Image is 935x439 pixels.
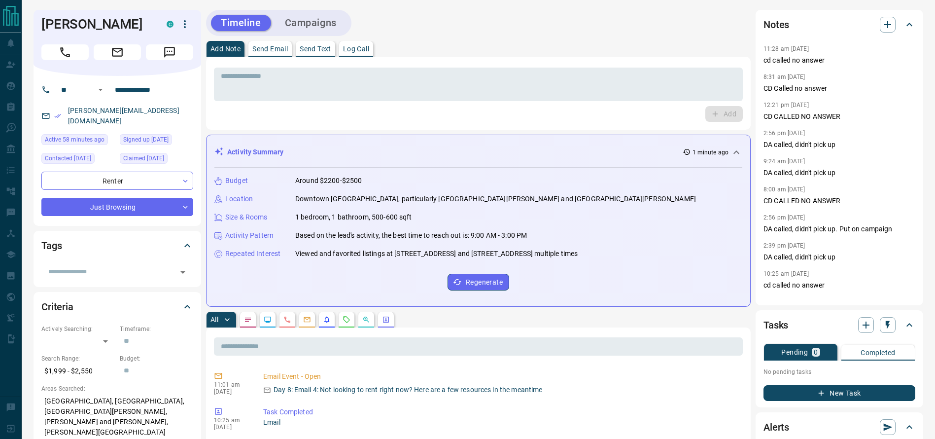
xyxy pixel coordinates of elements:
[225,230,274,241] p: Activity Pattern
[763,280,915,291] p: cd called no answer
[41,153,115,167] div: Thu Sep 11 2025
[362,316,370,324] svg: Opportunities
[763,130,805,137] p: 2:56 pm [DATE]
[323,316,331,324] svg: Listing Alerts
[763,140,915,150] p: DA called, didn't pick up
[763,111,915,122] p: CD CALLED NO ANSWER
[263,417,739,428] p: Email
[781,349,808,356] p: Pending
[763,415,915,439] div: Alerts
[763,385,915,401] button: New Task
[41,299,73,315] h2: Criteria
[41,363,115,379] p: $1,999 - $2,550
[763,242,805,249] p: 2:39 pm [DATE]
[45,135,104,145] span: Active 58 minutes ago
[763,270,809,277] p: 10:25 am [DATE]
[252,45,288,52] p: Send Email
[303,316,311,324] svg: Emails
[244,316,252,324] svg: Notes
[343,45,369,52] p: Log Call
[763,158,805,165] p: 9:24 am [DATE]
[763,186,805,193] p: 8:00 am [DATE]
[123,153,164,163] span: Claimed [DATE]
[275,15,346,31] button: Campaigns
[763,224,915,234] p: DA called, didn't pick up. Put on campaign
[120,354,193,363] p: Budget:
[227,147,283,157] p: Activity Summary
[763,365,915,379] p: No pending tasks
[120,153,193,167] div: Wed Jul 23 2025
[763,45,809,52] p: 11:28 am [DATE]
[283,316,291,324] svg: Calls
[763,298,809,305] p: 11:33 am [DATE]
[861,349,896,356] p: Completed
[225,212,268,222] p: Size & Rooms
[214,417,248,424] p: 10:25 am
[763,317,788,333] h2: Tasks
[123,135,169,145] span: Signed up [DATE]
[41,325,115,333] p: Actively Searching:
[167,21,173,28] div: condos.ca
[763,55,915,66] p: cd called no answer
[763,168,915,178] p: DA called, didn't pick up
[225,194,253,204] p: Location
[214,424,248,431] p: [DATE]
[295,176,362,186] p: Around $2200-$2500
[295,230,527,241] p: Based on the lead's activity, the best time to reach out is: 9:00 AM - 3:00 PM
[274,385,542,395] p: Day 8: Email 4: Not looking to rent right now? Here are a few resources in the meantime
[211,15,271,31] button: Timeline
[763,102,809,109] p: 12:21 pm [DATE]
[448,274,509,291] button: Regenerate
[120,134,193,148] div: Wed Jul 23 2025
[300,45,331,52] p: Send Text
[693,148,728,157] p: 1 minute ago
[54,112,61,119] svg: Email Verified
[295,249,578,259] p: Viewed and favorited listings at [STREET_ADDRESS] and [STREET_ADDRESS] multiple times
[45,153,91,163] span: Contacted [DATE]
[763,252,915,262] p: DA called, didn't pick up
[763,214,805,221] p: 2:56 pm [DATE]
[814,349,818,356] p: 0
[41,198,193,216] div: Just Browsing
[41,172,193,190] div: Renter
[41,238,62,254] h2: Tags
[295,212,412,222] p: 1 bedroom, 1 bathroom, 500-600 sqft
[225,249,280,259] p: Repeated Interest
[264,316,272,324] svg: Lead Browsing Activity
[763,313,915,337] div: Tasks
[763,13,915,37] div: Notes
[41,16,152,32] h1: [PERSON_NAME]
[225,176,248,186] p: Budget
[210,316,218,323] p: All
[763,196,915,206] p: CD CALLED NO ANSWER
[763,73,805,80] p: 8:31 am [DATE]
[263,371,739,382] p: Email Event - Open
[41,234,193,257] div: Tags
[763,17,789,33] h2: Notes
[146,44,193,60] span: Message
[214,381,248,388] p: 11:01 am
[210,45,241,52] p: Add Note
[176,265,190,279] button: Open
[95,84,106,96] button: Open
[295,194,696,204] p: Downtown [GEOGRAPHIC_DATA], particularly [GEOGRAPHIC_DATA][PERSON_NAME] and [GEOGRAPHIC_DATA][PER...
[263,407,739,417] p: Task Completed
[94,44,141,60] span: Email
[214,388,248,395] p: [DATE]
[41,384,193,393] p: Areas Searched:
[68,107,179,125] a: [PERSON_NAME][EMAIL_ADDRESS][DOMAIN_NAME]
[41,44,89,60] span: Call
[41,134,115,148] div: Fri Sep 12 2025
[382,316,390,324] svg: Agent Actions
[41,295,193,319] div: Criteria
[343,316,350,324] svg: Requests
[41,354,115,363] p: Search Range:
[763,83,915,94] p: CD Called no answer
[763,419,789,435] h2: Alerts
[214,143,742,161] div: Activity Summary1 minute ago
[120,325,193,333] p: Timeframe:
